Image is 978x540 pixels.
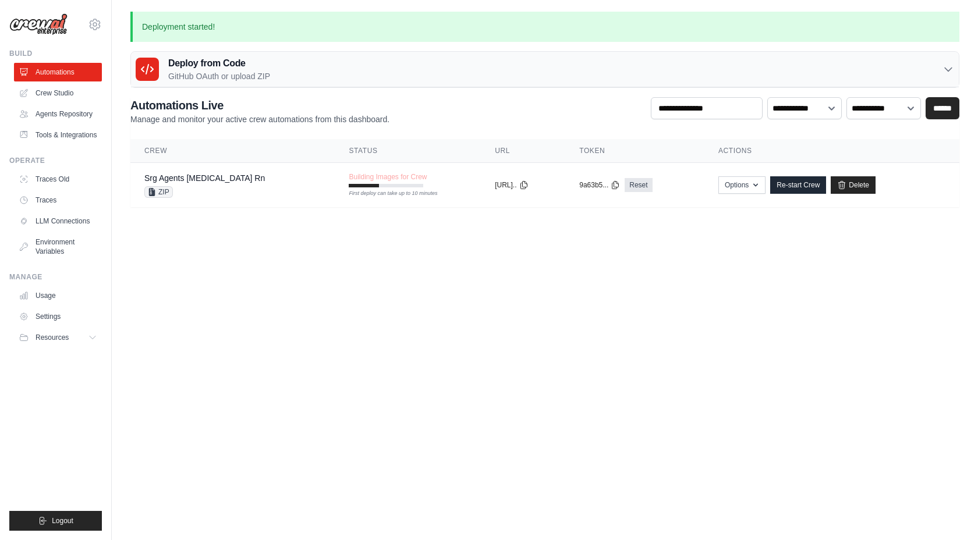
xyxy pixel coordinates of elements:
[52,516,73,525] span: Logout
[704,139,959,163] th: Actions
[168,56,270,70] h3: Deploy from Code
[14,105,102,123] a: Agents Repository
[9,511,102,531] button: Logout
[718,176,766,194] button: Options
[579,180,620,190] button: 9a63b5...
[14,63,102,81] a: Automations
[481,139,565,163] th: URL
[14,84,102,102] a: Crew Studio
[14,307,102,326] a: Settings
[168,70,270,82] p: GitHub OAuth or upload ZIP
[625,178,652,192] a: Reset
[130,113,389,125] p: Manage and monitor your active crew automations from this dashboard.
[144,186,173,198] span: ZIP
[14,126,102,144] a: Tools & Integrations
[9,272,102,282] div: Manage
[770,176,826,194] a: Re-start Crew
[14,328,102,347] button: Resources
[349,190,423,198] div: First deploy can take up to 10 minutes
[565,139,704,163] th: Token
[130,12,959,42] p: Deployment started!
[14,191,102,209] a: Traces
[14,212,102,230] a: LLM Connections
[130,97,389,113] h2: Automations Live
[144,173,265,183] a: Srg Agents [MEDICAL_DATA] Rn
[9,49,102,58] div: Build
[36,333,69,342] span: Resources
[9,13,68,35] img: Logo
[14,233,102,261] a: Environment Variables
[130,139,335,163] th: Crew
[14,170,102,189] a: Traces Old
[335,139,481,163] th: Status
[349,172,427,182] span: Building Images for Crew
[14,286,102,305] a: Usage
[831,176,876,194] a: Delete
[9,156,102,165] div: Operate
